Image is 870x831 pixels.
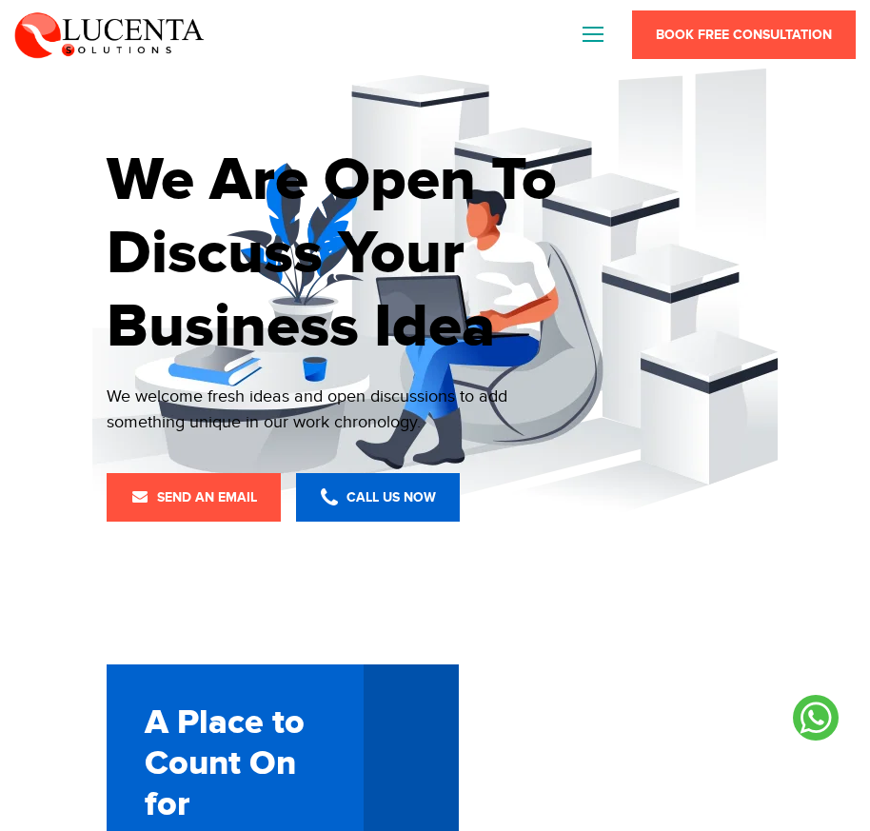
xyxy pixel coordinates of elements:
[296,473,460,522] a: Call Us Now
[14,10,205,59] img: Lucenta Solutions
[130,489,257,505] span: Send an Email
[107,473,281,522] a: Send an Email
[320,489,436,505] span: Call Us Now
[107,145,630,364] h1: We Are Open To Discuss Your Business Idea
[632,10,856,59] a: Book Free Consultation
[656,27,832,43] span: Book Free Consultation
[107,384,525,435] div: We welcome fresh ideas and open discussions to add something unique in our work chronology.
